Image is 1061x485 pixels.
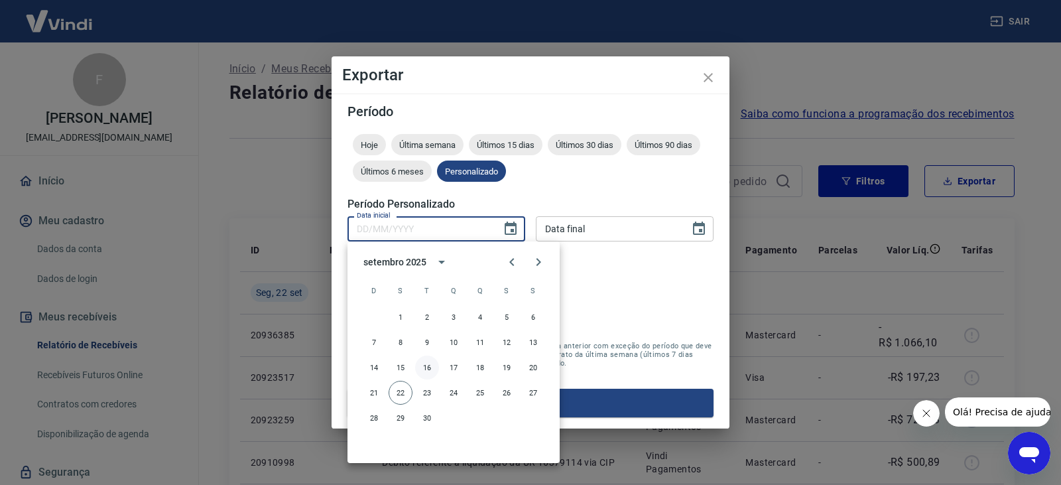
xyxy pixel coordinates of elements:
button: 7 [362,330,386,354]
button: 21 [362,381,386,405]
div: Últimos 30 dias [548,134,621,155]
button: 12 [495,330,519,354]
button: 8 [389,330,412,354]
button: Next month [525,249,552,275]
button: 18 [468,356,492,380]
span: Última semana [391,140,464,150]
button: 3 [442,305,466,329]
button: 2 [415,305,439,329]
h5: Período [347,105,714,118]
button: 6 [521,305,545,329]
button: 9 [415,330,439,354]
iframe: Botão para abrir a janela de mensagens [1008,432,1050,474]
button: 16 [415,356,439,380]
button: 19 [495,356,519,380]
div: Personalizado [437,161,506,182]
button: 27 [521,381,545,405]
button: Previous month [499,249,525,275]
button: 4 [468,305,492,329]
button: 1 [389,305,412,329]
span: Últimos 15 dias [469,140,542,150]
div: Hoje [353,134,386,155]
span: sexta-feira [495,277,519,304]
button: 14 [362,356,386,380]
span: sábado [521,277,545,304]
span: domingo [362,277,386,304]
button: 5 [495,305,519,329]
button: Choose date [686,216,712,242]
span: Olá! Precisa de ajuda? [8,9,111,20]
button: 13 [521,330,545,354]
button: 24 [442,381,466,405]
div: Últimos 6 meses [353,161,432,182]
button: 26 [495,381,519,405]
div: setembro 2025 [363,255,426,269]
button: 15 [389,356,412,380]
span: segunda-feira [389,277,412,304]
button: calendar view is open, switch to year view [430,251,453,273]
input: DD/MM/YYYY [347,216,492,241]
button: 22 [389,381,412,405]
span: quinta-feira [468,277,492,304]
div: Últimos 15 dias [469,134,542,155]
button: 10 [442,330,466,354]
span: Últimos 90 dias [627,140,700,150]
button: 25 [468,381,492,405]
input: DD/MM/YYYY [536,216,680,241]
span: terça-feira [415,277,439,304]
button: 28 [362,406,386,430]
div: Últimos 90 dias [627,134,700,155]
div: Última semana [391,134,464,155]
button: 17 [442,356,466,380]
button: 29 [389,406,412,430]
span: Hoje [353,140,386,150]
span: quarta-feira [442,277,466,304]
label: Data inicial [357,210,391,220]
span: Personalizado [437,167,506,176]
button: 20 [521,356,545,380]
button: 30 [415,406,439,430]
button: 23 [415,381,439,405]
button: close [692,62,724,94]
button: 11 [468,330,492,354]
iframe: Mensagem da empresa [945,397,1050,427]
span: Últimos 6 meses [353,167,432,176]
iframe: Fechar mensagem [913,400,940,427]
h5: Período Personalizado [347,198,714,211]
button: Choose date [497,216,524,242]
h4: Exportar [342,67,719,83]
span: Últimos 30 dias [548,140,621,150]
